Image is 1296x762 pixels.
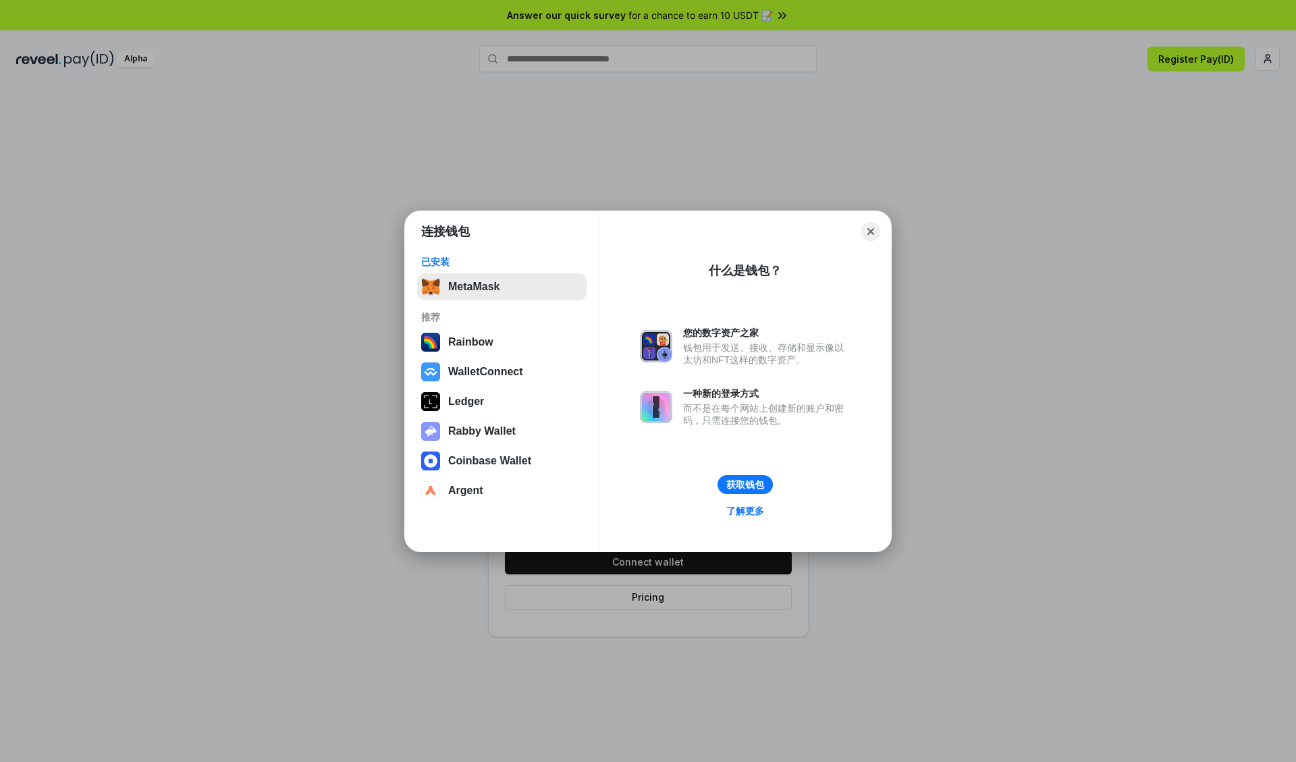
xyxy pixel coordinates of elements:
[417,477,587,504] button: Argent
[448,366,523,378] div: WalletConnect
[726,479,764,491] div: 获取钱包
[683,402,850,427] div: 而不是在每个网站上创建新的账户和密码，只需连接您的钱包。
[640,330,672,362] img: svg+xml,%3Csvg%20xmlns%3D%22http%3A%2F%2Fwww.w3.org%2F2000%2Fsvg%22%20fill%3D%22none%22%20viewBox...
[718,475,773,494] button: 获取钱包
[421,422,440,441] img: svg+xml,%3Csvg%20xmlns%3D%22http%3A%2F%2Fwww.w3.org%2F2000%2Fsvg%22%20fill%3D%22none%22%20viewBox...
[421,392,440,411] img: svg+xml,%3Csvg%20xmlns%3D%22http%3A%2F%2Fwww.w3.org%2F2000%2Fsvg%22%20width%3D%2228%22%20height%3...
[421,223,470,240] h1: 连接钱包
[683,327,850,339] div: 您的数字资产之家
[417,388,587,415] button: Ledger
[417,447,587,474] button: Coinbase Wallet
[709,263,782,279] div: 什么是钱包？
[683,342,850,366] div: 钱包用于发送、接收、存储和显示像以太坊和NFT这样的数字资产。
[421,333,440,352] img: svg+xml,%3Csvg%20width%3D%22120%22%20height%3D%22120%22%20viewBox%3D%220%200%20120%20120%22%20fil...
[417,418,587,445] button: Rabby Wallet
[718,502,772,520] a: 了解更多
[421,362,440,381] img: svg+xml,%3Csvg%20width%3D%2228%22%20height%3D%2228%22%20viewBox%3D%220%200%2028%2028%22%20fill%3D...
[448,455,531,467] div: Coinbase Wallet
[421,481,440,500] img: svg+xml,%3Csvg%20width%3D%2228%22%20height%3D%2228%22%20viewBox%3D%220%200%2028%2028%22%20fill%3D...
[726,505,764,517] div: 了解更多
[448,485,483,497] div: Argent
[640,391,672,423] img: svg+xml,%3Csvg%20xmlns%3D%22http%3A%2F%2Fwww.w3.org%2F2000%2Fsvg%22%20fill%3D%22none%22%20viewBox...
[448,336,493,348] div: Rainbow
[448,396,484,408] div: Ledger
[417,329,587,356] button: Rainbow
[683,387,850,400] div: 一种新的登录方式
[448,281,500,293] div: MetaMask
[421,256,583,268] div: 已安装
[421,452,440,470] img: svg+xml,%3Csvg%20width%3D%2228%22%20height%3D%2228%22%20viewBox%3D%220%200%2028%2028%22%20fill%3D...
[861,222,880,241] button: Close
[448,425,516,437] div: Rabby Wallet
[421,311,583,323] div: 推荐
[417,358,587,385] button: WalletConnect
[421,277,440,296] img: svg+xml,%3Csvg%20fill%3D%22none%22%20height%3D%2233%22%20viewBox%3D%220%200%2035%2033%22%20width%...
[417,273,587,300] button: MetaMask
